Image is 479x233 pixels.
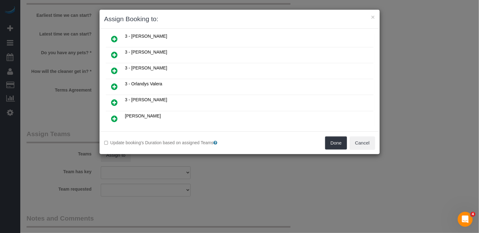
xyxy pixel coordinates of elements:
button: Cancel [350,136,375,150]
button: × [371,14,375,20]
button: Done [325,136,347,150]
span: 3 - [PERSON_NAME] [125,50,167,55]
iframe: Intercom live chat [458,212,473,227]
span: 4 [471,212,476,217]
span: [PERSON_NAME] [125,113,161,118]
span: 3 - [PERSON_NAME] [125,34,167,39]
input: Update booking's Duration based on assigned Teams [104,141,108,145]
h3: Assign Booking to: [104,14,375,24]
span: 3 - [PERSON_NAME] [125,65,167,70]
span: 3 - [PERSON_NAME] [125,97,167,102]
span: 3 - Orlandys Valera [125,81,163,86]
label: Update booking's Duration based on assigned Teams [104,140,235,146]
